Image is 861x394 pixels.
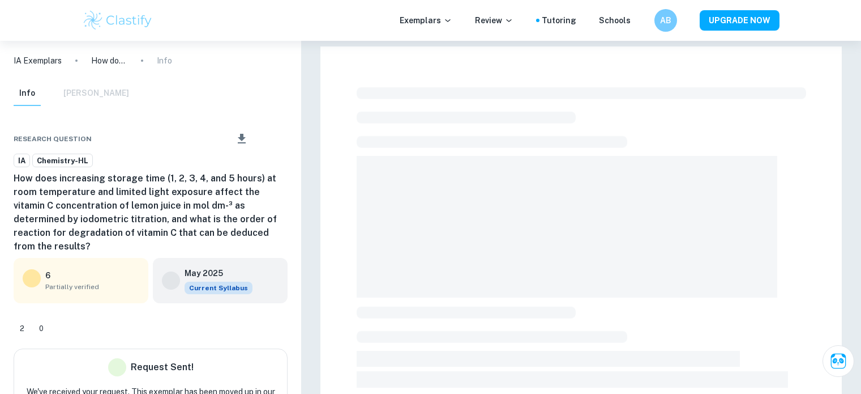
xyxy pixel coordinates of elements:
h6: AB [659,14,672,27]
h6: How does increasing storage time (1, 2, 3, 4, and 5 hours) at room temperature and limited light ... [14,172,288,253]
p: Info [157,54,172,67]
span: Current Syllabus [185,282,252,294]
a: IA [14,154,30,168]
span: IA [14,155,29,167]
span: 2 [14,323,31,334]
img: Clastify logo [82,9,154,32]
div: Share [207,132,216,146]
p: Exemplars [400,14,452,27]
a: Schools [599,14,631,27]
h6: May 2025 [185,267,243,279]
div: Download [218,124,265,154]
p: How does increasing storage time (1, 2, 3, 4, and 5 hours) at room temperature and limited light ... [91,54,127,67]
p: Review [475,14,513,27]
button: Help and Feedback [640,18,645,23]
button: UPGRADE NOW [700,10,779,31]
span: Partially verified [45,282,139,292]
h6: Request Sent! [131,361,194,374]
a: Chemistry-HL [32,154,93,168]
div: Dislike [33,319,50,337]
button: Ask Clai [823,345,854,377]
span: 0 [33,323,50,334]
button: Info [14,81,41,106]
a: IA Exemplars [14,54,62,67]
div: Bookmark [267,132,276,146]
p: 6 [45,269,50,282]
span: Chemistry-HL [33,155,92,167]
div: This exemplar is based on the current syllabus. Feel free to refer to it for inspiration/ideas wh... [185,282,252,294]
a: Tutoring [542,14,576,27]
div: Report issue [279,132,288,146]
button: AB [654,9,677,32]
span: Research question [14,134,92,144]
div: Like [14,319,31,337]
